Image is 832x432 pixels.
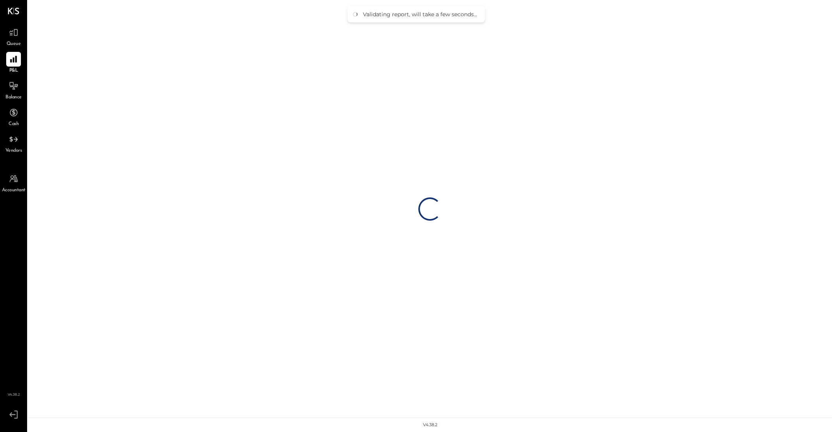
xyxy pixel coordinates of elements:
span: Vendors [5,147,22,154]
span: Queue [7,41,21,48]
a: Vendors [0,132,27,154]
span: Cash [9,121,19,128]
span: P&L [9,67,18,74]
a: Balance [0,79,27,101]
a: Queue [0,25,27,48]
a: Cash [0,105,27,128]
span: Balance [5,94,22,101]
div: Validating report, will take a few seconds... [363,11,477,18]
div: v 4.38.2 [423,422,437,428]
a: Accountant [0,171,27,194]
span: Accountant [2,187,26,194]
a: P&L [0,52,27,74]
